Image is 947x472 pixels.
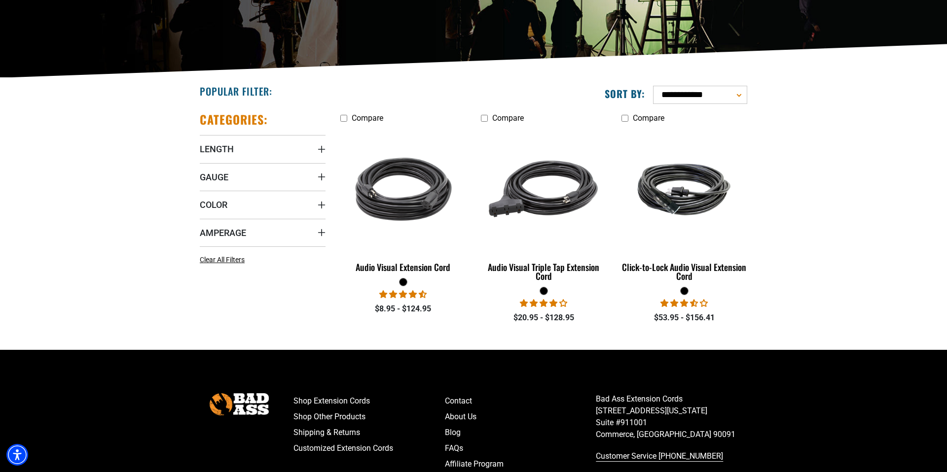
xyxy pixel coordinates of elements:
[379,290,427,299] span: 4.71 stars
[340,263,466,271] div: Audio Visual Extension Cord
[200,163,326,191] summary: Gauge
[492,113,524,123] span: Compare
[596,448,747,464] a: call 833-674-1699
[200,135,326,163] summary: Length
[481,133,606,246] img: black
[340,303,466,315] div: $8.95 - $124.95
[481,312,607,324] div: $20.95 - $128.95
[596,393,747,440] p: Bad Ass Extension Cords [STREET_ADDRESS][US_STATE] Suite #911001 Commerce, [GEOGRAPHIC_DATA] 90091
[200,199,227,210] span: Color
[341,133,466,246] img: black
[445,393,596,409] a: Contact
[445,425,596,440] a: Blog
[293,393,445,409] a: Shop Extension Cords
[200,171,228,183] span: Gauge
[481,263,607,280] div: Audio Visual Triple Tap Extension Cord
[293,440,445,456] a: Customized Extension Cords
[293,409,445,425] a: Shop Other Products
[352,113,383,123] span: Compare
[660,299,708,308] span: 3.50 stars
[200,143,234,155] span: Length
[445,409,596,425] a: About Us
[621,312,747,324] div: $53.95 - $156.41
[621,128,747,286] a: black Click-to-Lock Audio Visual Extension Cord
[481,128,607,286] a: black Audio Visual Triple Tap Extension Cord
[445,456,596,472] a: Affiliate Program
[210,393,269,415] img: Bad Ass Extension Cords
[200,255,249,265] a: Clear All Filters
[520,299,567,308] span: 3.75 stars
[445,440,596,456] a: FAQs
[200,112,268,127] h2: Categories:
[633,113,664,123] span: Compare
[200,219,326,246] summary: Amperage
[200,191,326,218] summary: Color
[622,151,746,227] img: black
[621,263,747,280] div: Click-to-Lock Audio Visual Extension Cord
[340,128,466,277] a: black Audio Visual Extension Cord
[200,85,272,98] h2: Popular Filter:
[6,444,28,466] div: Accessibility Menu
[200,256,245,264] span: Clear All Filters
[293,425,445,440] a: Shipping & Returns
[200,227,246,238] span: Amperage
[605,87,645,100] label: Sort by:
